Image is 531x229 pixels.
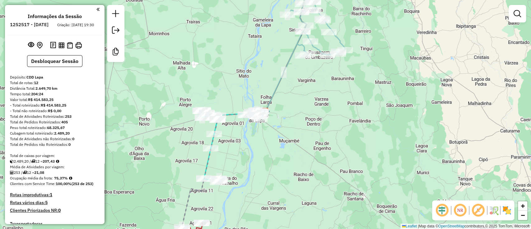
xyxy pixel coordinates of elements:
strong: 0 [58,208,61,213]
a: Exportar sessão [109,24,122,38]
button: Visualizar Romaneio [66,41,74,50]
div: Distância Total: [10,86,100,91]
strong: 21,08 [34,170,44,175]
div: Total de Pedidos não Roteirizados: [10,142,100,147]
button: Logs desbloquear sessão [49,41,57,50]
a: Leaflet [402,224,417,228]
h4: Transportadoras [10,221,100,227]
div: - Total não roteirizado: [10,108,100,114]
a: OpenStreetMap [438,224,465,228]
strong: 2.649,70 km [35,86,58,91]
div: Map data © contributors,© 2025 TomTom, Microsoft [400,224,531,229]
strong: 12 [34,80,38,85]
h4: Rotas improdutivas: [10,192,100,198]
i: Total de rotas [23,171,27,174]
strong: 1 [50,192,52,198]
strong: (253 de 253) [72,181,93,186]
div: 253 / 12 = [10,170,100,175]
div: Total de rotas: [10,80,100,86]
div: - Total roteirizado: [10,103,100,108]
strong: 204:24 [31,92,43,96]
strong: 100,00% [56,181,72,186]
button: Exibir sessão original [27,40,35,50]
h6: 1252517 - [DATE] [10,22,49,27]
strong: 207,43 [43,159,55,164]
strong: R$ 414.583,25 [28,97,54,102]
strong: 68.325,67 [47,125,65,130]
button: Imprimir Rotas [74,41,83,50]
img: CDD Lapa [261,107,269,116]
span: Clientes com Service Time: [10,181,56,186]
strong: 75,37% [54,176,68,180]
div: 2.489,20 / 12 = [10,159,100,164]
a: Nova sessão e pesquisa [109,7,122,21]
span: + [521,202,525,210]
div: Valor total: [10,97,100,103]
div: Criação: [DATE] 19:30 [55,22,96,28]
a: Exibir filtros [511,7,524,20]
div: Média de Atividades por viagem: [10,164,100,170]
a: Zoom in [518,201,527,211]
strong: 5 [45,200,48,205]
div: Total de Atividades Roteirizadas: [10,114,100,119]
div: Peso total roteirizado: [10,125,100,131]
div: Total de Pedidos Roteirizados: [10,119,100,125]
div: Total de Atividades não Roteirizadas: [10,136,100,142]
h4: Clientes Priorizados NR: [10,208,100,213]
strong: 2.489,20 [54,131,70,136]
img: Exibir/Ocultar setores [502,205,512,215]
button: Desbloquear Sessão [27,55,82,67]
a: Clique aqui para minimizar o painel [96,6,100,13]
span: Ocultar deslocamento [435,203,449,218]
div: Total de caixas por viagem: [10,153,100,159]
strong: 0 [72,136,74,141]
h4: Informações da Sessão [28,13,82,19]
span: Exibir rótulo [471,203,486,218]
strong: R$ 0,00 [48,108,61,113]
strong: 253 [65,114,72,119]
span: − [521,211,525,219]
button: Centralizar mapa no depósito ou ponto de apoio [35,41,44,50]
strong: 405 [61,120,68,124]
img: Fluxo de ruas [489,205,499,215]
i: Meta Caixas/viagem: 206,52 Diferença: 0,91 [56,160,59,163]
span: Ocupação média da frota: [10,176,53,180]
i: Cubagem total roteirizado [10,160,14,163]
div: Cubagem total roteirizado: [10,131,100,136]
div: Tempo total: [10,91,100,97]
strong: CDD Lapa [26,75,43,79]
span: Ocultar NR [453,203,468,218]
em: Média calculada utilizando a maior ocupação (%Peso ou %Cubagem) de cada rota da sessão. Rotas cro... [69,176,72,180]
a: Criar modelo [109,45,122,60]
div: Depósito: [10,74,100,80]
a: Zoom out [518,211,527,220]
h4: Rotas vários dias: [10,200,100,205]
i: Total de Atividades [10,171,14,174]
strong: 0 [68,142,71,147]
button: Visualizar relatório de Roteirização [57,41,66,49]
i: Total de rotas [31,160,35,163]
strong: R$ 414.583,25 [41,103,66,107]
